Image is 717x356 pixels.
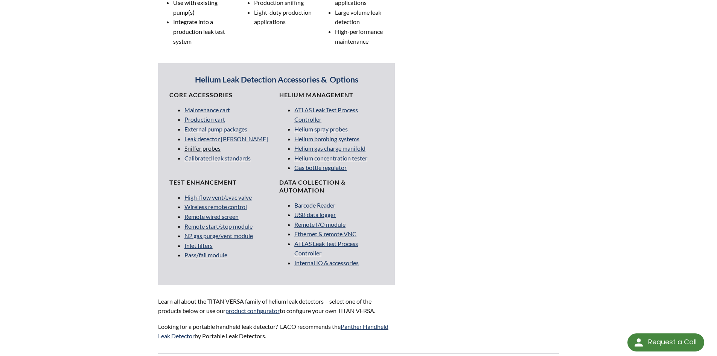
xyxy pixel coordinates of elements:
a: Sniffer probes [184,145,221,152]
a: Wireless remote control [184,203,247,210]
li: High-performance maintenance [335,27,395,46]
a: High-flow vent/evac valve [184,194,252,201]
a: Pass/fail module [184,251,227,258]
p: Learn all about the TITAN VERSA family of helium leak detectors – select one of the products belo... [158,296,395,316]
a: Gas bottle regulator [294,164,347,171]
a: Remote I/O module [294,221,346,228]
li: Large volume leak detection [335,8,395,27]
a: Helium spray probes [294,125,348,133]
a: Barcode Reader [294,202,335,209]
a: Production cart [184,116,225,123]
div: Request a Call [648,333,697,351]
h4: Helium Management [279,91,384,99]
a: Helium gas charge manifold [294,145,365,152]
a: Calibrated leak standards [184,154,251,162]
a: Inlet filters [184,242,213,249]
a: Remote wired screen [184,213,239,220]
a: Internal IO & accessories [294,259,359,266]
a: USB data logger [294,211,336,218]
a: Helium concentration tester [294,154,367,162]
li: Light-duty production applications [254,8,314,27]
img: round button [633,336,645,348]
a: Remote start/stop module [184,223,253,230]
h4: Core Accessories [169,91,274,99]
h4: Test Enhancement [169,179,274,186]
strong: Helium Leak Detection Accessories & Options [195,75,358,84]
a: Leak detector [PERSON_NAME] [184,135,268,142]
span: Integrate into a production leak test system [173,18,225,44]
div: Request a Call [627,333,704,351]
a: ATLAS Leak Test Process Controller [294,106,358,123]
a: Ethernet & remote VNC [294,230,356,237]
a: External pump packages [184,125,247,133]
a: ATLAS Leak Test Process Controller [294,240,358,257]
a: Maintenance cart [184,106,230,113]
a: N2 gas purge/vent module [184,232,253,239]
a: product configurator [225,307,280,314]
a: Helium bombing systems [294,135,359,142]
h4: Data Collection & Automation [279,179,384,194]
p: Looking for a portable handheld leak detector? LACO recommends the by Portable Leak Detectors. [158,322,395,341]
